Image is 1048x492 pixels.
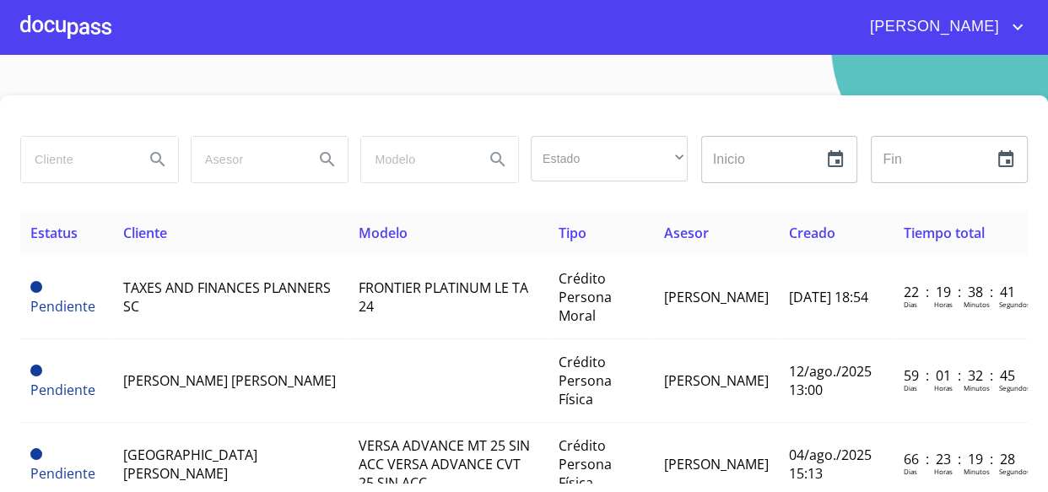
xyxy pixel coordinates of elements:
p: Segundos [999,300,1030,309]
input: search [21,137,131,182]
span: VERSA ADVANCE MT 25 SIN ACC VERSA ADVANCE CVT 25 SIN ACC [359,436,530,492]
p: Minutos [964,300,990,309]
button: account of current user [857,14,1028,41]
span: Modelo [359,224,408,242]
span: Pendiente [30,281,42,293]
span: TAXES AND FINANCES PLANNERS SC [123,278,331,316]
button: Search [307,139,348,180]
div: ​ [531,136,688,181]
button: Search [478,139,518,180]
p: 59 : 01 : 32 : 45 [904,366,1018,385]
p: Minutos [964,467,990,476]
p: Dias [904,467,917,476]
span: Pendiente [30,297,95,316]
span: Asesor [664,224,709,242]
span: Pendiente [30,448,42,460]
span: [PERSON_NAME] [664,371,769,390]
p: 22 : 19 : 38 : 41 [904,283,1018,301]
p: Dias [904,300,917,309]
span: 04/ago./2025 15:13 [789,446,872,483]
p: 66 : 23 : 19 : 28 [904,450,1018,468]
span: Creado [789,224,835,242]
input: search [192,137,301,182]
span: Crédito Persona Física [559,436,612,492]
span: Crédito Persona Moral [559,269,612,325]
p: Horas [934,467,953,476]
span: [DATE] 18:54 [789,288,868,306]
span: Pendiente [30,381,95,399]
p: Dias [904,383,917,392]
input: search [361,137,471,182]
p: Segundos [999,467,1030,476]
span: Crédito Persona Física [559,353,612,408]
span: Pendiente [30,365,42,376]
p: Horas [934,383,953,392]
span: Pendiente [30,464,95,483]
p: Segundos [999,383,1030,392]
span: [PERSON_NAME] [664,455,769,473]
span: Estatus [30,224,78,242]
span: [GEOGRAPHIC_DATA][PERSON_NAME] [123,446,257,483]
span: Tipo [559,224,586,242]
span: 12/ago./2025 13:00 [789,362,872,399]
span: [PERSON_NAME] [PERSON_NAME] [123,371,336,390]
p: Horas [934,300,953,309]
span: [PERSON_NAME] [857,14,1007,41]
span: FRONTIER PLATINUM LE TA 24 [359,278,528,316]
span: Tiempo total [904,224,985,242]
span: [PERSON_NAME] [664,288,769,306]
p: Minutos [964,383,990,392]
button: Search [138,139,178,180]
span: Cliente [123,224,167,242]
